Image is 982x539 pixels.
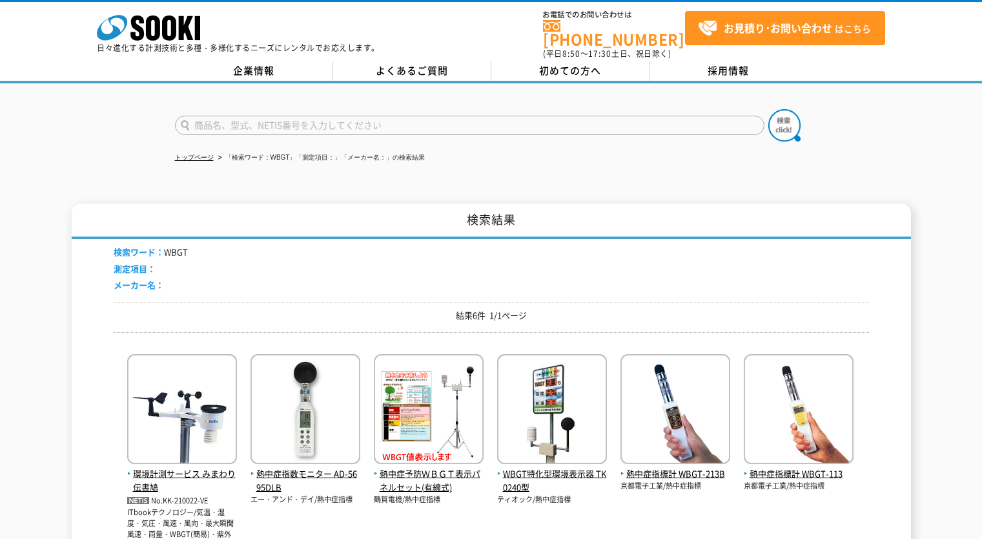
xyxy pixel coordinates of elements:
a: 熱中症予防ＷＢＧＴ表示パネルセット(有線式) [374,454,484,494]
a: トップページ [175,154,214,161]
img: TK0240型 [497,354,607,467]
strong: お見積り･お問い合わせ [724,20,832,36]
span: WBGT特化型環境表示器 TK0240型 [497,467,607,494]
img: みまわり伝書鳩 [127,354,237,467]
span: 熱中症指標計 WBGT-213B [620,467,730,481]
span: メーカー名： [114,279,164,291]
a: 熱中症指数モニター AD-5695DLB [251,454,360,494]
span: 17:30 [588,48,611,59]
img: btn_search.png [768,109,801,142]
span: 熱中症指数モニター AD-5695DLB [251,467,360,494]
img: WBGT-213B [620,354,730,467]
a: 採用情報 [650,61,808,81]
span: 8:50 [562,48,580,59]
span: 熱中症指標計 WBGT-113 [744,467,854,481]
a: お見積り･お問い合わせはこちら [685,11,885,45]
span: 初めての方へ [539,63,601,78]
h1: 検索結果 [72,204,911,239]
a: よくあるご質問 [333,61,491,81]
a: 企業情報 [175,61,333,81]
span: 熱中症予防ＷＢＧＴ表示パネルセット(有線式) [374,467,484,494]
p: 結果6件 1/1ページ [114,309,869,322]
li: 「検索ワード：WBGT」「測定項目：」「メーカー名：」の検索結果 [216,151,425,165]
a: 初めての方へ [491,61,650,81]
a: 環境計測サービス みまわり伝書鳩 [127,454,237,494]
li: WBGT [114,246,188,259]
a: WBGT特化型環境表示器 TK0240型 [497,454,607,494]
img: WBGT-113 [744,354,854,467]
span: (平日 ～ 土日、祝日除く) [543,48,671,59]
a: 熱中症指標計 WBGT-213B [620,454,730,481]
p: 京都電子工業/熱中症指標 [620,481,730,492]
p: 京都電子工業/熱中症指標 [744,481,854,492]
p: 日々進化する計測技術と多種・多様化するニーズにレンタルでお応えします。 [97,44,380,52]
span: 環境計測サービス みまわり伝書鳩 [127,467,237,494]
a: 熱中症指標計 WBGT-113 [744,454,854,481]
img: AD-5695DLB [251,354,360,467]
p: エー・アンド・デイ/熱中症指標 [251,494,360,505]
span: はこちら [698,19,871,38]
span: 測定項目： [114,262,156,275]
span: 検索ワード： [114,246,164,258]
a: [PHONE_NUMBER] [543,20,685,47]
input: 商品名、型式、NETIS番号を入力してください [175,116,764,135]
p: No.KK-210022-VE [127,494,237,508]
span: お電話でのお問い合わせは [543,11,685,19]
p: 鶴賀電機/熱中症指標 [374,494,484,505]
p: ティオック/熱中症指標 [497,494,607,505]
